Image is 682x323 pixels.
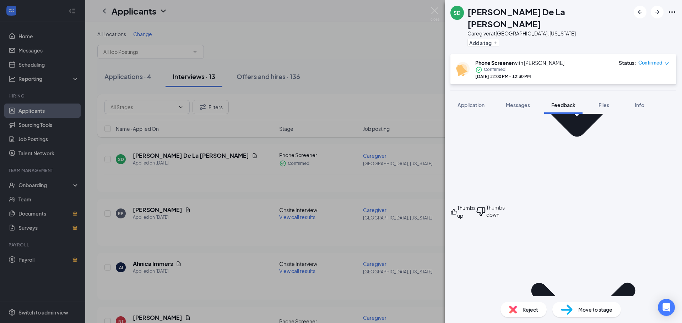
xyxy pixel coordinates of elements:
[493,41,497,45] svg: Plus
[636,8,644,16] svg: ArrowLeftNew
[475,60,514,66] b: Phone Screener
[450,204,457,219] svg: ThumbsUp
[458,102,485,108] span: Application
[638,59,662,66] span: Confirmed
[634,6,646,18] button: ArrowLeftNew
[486,204,508,219] div: Thumbs down
[475,59,564,66] div: with [PERSON_NAME]
[467,6,630,30] h1: [PERSON_NAME] De La [PERSON_NAME]
[467,39,499,46] button: PlusAdd a tag
[651,6,664,18] button: ArrowRight
[475,73,564,79] div: [DATE] 12:00 PM - 12:30 PM
[619,59,636,66] div: Status :
[578,306,612,313] span: Move to stage
[551,102,575,108] span: Feedback
[523,306,538,313] span: Reject
[476,204,486,219] svg: ThumbsDown
[457,204,476,219] div: Thumbs up
[635,102,644,108] span: Info
[668,8,676,16] svg: Ellipses
[484,66,505,73] span: Confirmed
[658,299,675,316] div: Open Intercom Messenger
[454,9,460,16] div: SD
[475,66,482,73] svg: CheckmarkCircle
[664,61,669,66] span: down
[467,30,630,37] div: Caregiver at [GEOGRAPHIC_DATA], [US_STATE]
[653,8,661,16] svg: ArrowRight
[506,102,530,108] span: Messages
[599,102,609,108] span: Files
